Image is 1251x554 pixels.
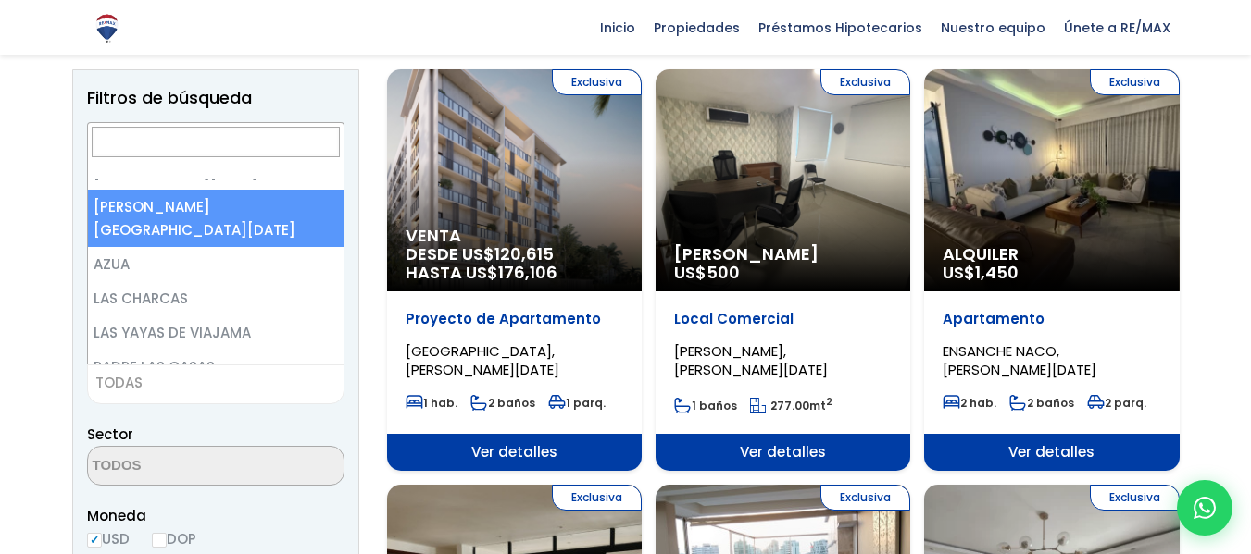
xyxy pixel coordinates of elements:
[943,341,1096,379] span: ENSANCHE NACO, [PERSON_NAME][DATE]
[943,245,1160,264] span: Alquiler
[387,434,642,471] span: Ver detalles
[87,364,344,404] span: TODAS
[88,350,344,384] li: PADRE LAS CASAS
[88,370,344,396] span: TODAS
[826,395,832,409] sup: 2
[674,261,740,284] span: US$
[770,398,809,413] span: 277.00
[820,69,910,95] span: Exclusiva
[87,504,344,527] span: Moneda
[88,447,268,486] textarea: Search
[644,14,749,42] span: Propiedades
[943,310,1160,328] p: Apartamento
[406,395,457,411] span: 1 hab.
[674,245,892,264] span: [PERSON_NAME]
[591,14,644,42] span: Inicio
[498,261,557,284] span: 176,106
[95,373,143,392] span: TODAS
[932,14,1055,42] span: Nuestro equipo
[88,190,344,247] li: [PERSON_NAME][GEOGRAPHIC_DATA][DATE]
[674,398,737,413] span: 1 baños
[88,247,344,281] li: AZUA
[674,310,892,328] p: Local Comercial
[88,315,344,350] li: LAS YAYAS DE VIAJAMA
[92,127,340,157] input: Search
[494,242,554,265] span: 120,615
[387,69,642,471] a: Exclusiva Venta DESDE US$120,615 HASTA US$176,106 Proyecto de Apartamento [GEOGRAPHIC_DATA], [PER...
[552,69,642,95] span: Exclusiva
[943,395,996,411] span: 2 hab.
[924,434,1179,471] span: Ver detalles
[470,395,535,411] span: 2 baños
[406,227,623,245] span: Venta
[750,398,832,413] span: mt
[749,14,932,42] span: Préstamos Hipotecarios
[1087,395,1146,411] span: 2 parq.
[674,341,828,379] span: [PERSON_NAME], [PERSON_NAME][DATE]
[406,310,623,328] p: Proyecto de Apartamento
[406,264,623,282] span: HASTA US$
[406,245,623,282] span: DESDE US$
[552,485,642,511] span: Exclusiva
[88,281,344,315] li: LAS CHARCAS
[152,527,196,550] label: DOP
[1090,69,1180,95] span: Exclusiva
[87,121,344,144] label: Comprar
[152,533,167,548] input: DOP
[943,261,1019,284] span: US$
[87,533,102,548] input: USD
[1009,395,1074,411] span: 2 baños
[656,434,910,471] span: Ver detalles
[707,261,740,284] span: 500
[87,89,344,107] h2: Filtros de búsqueda
[1055,14,1180,42] span: Únete a RE/MAX
[91,12,123,44] img: Logo de REMAX
[924,69,1179,471] a: Exclusiva Alquiler US$1,450 Apartamento ENSANCHE NACO, [PERSON_NAME][DATE] 2 hab. 2 baños 2 parq....
[87,425,133,444] span: Sector
[548,395,606,411] span: 1 parq.
[406,341,559,379] span: [GEOGRAPHIC_DATA], [PERSON_NAME][DATE]
[820,485,910,511] span: Exclusiva
[656,69,910,471] a: Exclusiva [PERSON_NAME] US$500 Local Comercial [PERSON_NAME], [PERSON_NAME][DATE] 1 baños 277.00m...
[87,527,130,550] label: USD
[975,261,1019,284] span: 1,450
[1090,485,1180,511] span: Exclusiva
